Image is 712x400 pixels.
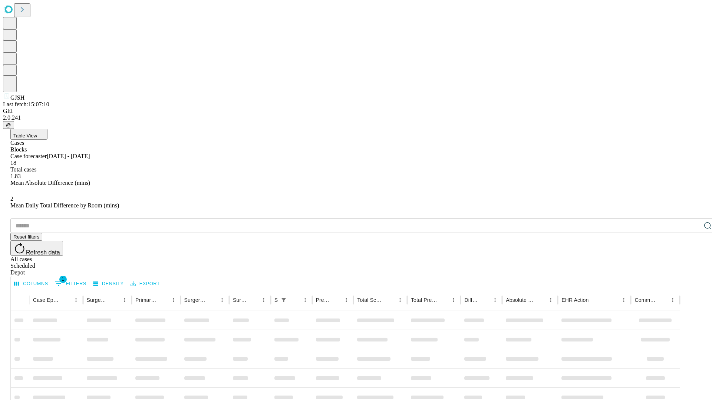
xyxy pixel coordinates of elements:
div: Scheduled In Room Duration [274,297,278,303]
button: Show filters [278,295,289,305]
button: Show filters [53,278,88,290]
button: Menu [71,295,81,305]
span: Refresh data [26,249,60,256]
button: Menu [545,295,556,305]
div: Total Predicted Duration [411,297,438,303]
div: Surgery Name [184,297,206,303]
button: Menu [667,295,678,305]
span: 2 [10,196,13,202]
span: GJSH [10,94,24,101]
button: Menu [619,295,629,305]
div: GEI [3,108,709,114]
div: Comments [634,297,656,303]
button: Menu [395,295,405,305]
div: Absolute Difference [506,297,534,303]
span: Last fetch: 15:07:10 [3,101,49,107]
button: Menu [168,295,179,305]
button: Density [91,278,126,290]
span: 1 [59,276,67,283]
button: Menu [119,295,130,305]
button: Sort [657,295,667,305]
button: Refresh data [10,241,63,256]
div: Surgery Date [233,297,247,303]
button: Reset filters [10,233,42,241]
span: 1.83 [10,173,21,179]
button: Menu [448,295,459,305]
button: Menu [341,295,352,305]
button: Menu [490,295,500,305]
span: Table View [13,133,37,139]
button: Menu [300,295,310,305]
button: Export [129,278,162,290]
button: Table View [10,129,47,140]
button: Sort [479,295,490,305]
button: Menu [258,295,269,305]
button: Sort [60,295,71,305]
span: Reset filters [13,234,39,240]
span: Total cases [10,166,36,173]
button: Sort [290,295,300,305]
div: 1 active filter [278,295,289,305]
div: 2.0.241 [3,114,709,121]
button: Sort [438,295,448,305]
button: Sort [535,295,545,305]
span: 18 [10,160,16,166]
button: Sort [248,295,258,305]
span: Mean Absolute Difference (mins) [10,180,90,186]
div: Case Epic Id [33,297,60,303]
button: Select columns [12,278,50,290]
button: Menu [217,295,227,305]
button: @ [3,121,14,129]
div: Total Scheduled Duration [357,297,384,303]
div: Predicted In Room Duration [316,297,330,303]
div: Difference [464,297,479,303]
span: Mean Daily Total Difference by Room (mins) [10,202,119,209]
button: Sort [385,295,395,305]
button: Sort [158,295,168,305]
button: Sort [589,295,600,305]
div: EHR Action [561,297,589,303]
span: @ [6,122,11,128]
button: Sort [207,295,217,305]
div: Primary Service [135,297,157,303]
button: Sort [331,295,341,305]
button: Sort [109,295,119,305]
span: Case forecaster [10,153,47,159]
div: Surgeon Name [87,297,108,303]
span: [DATE] - [DATE] [47,153,90,159]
